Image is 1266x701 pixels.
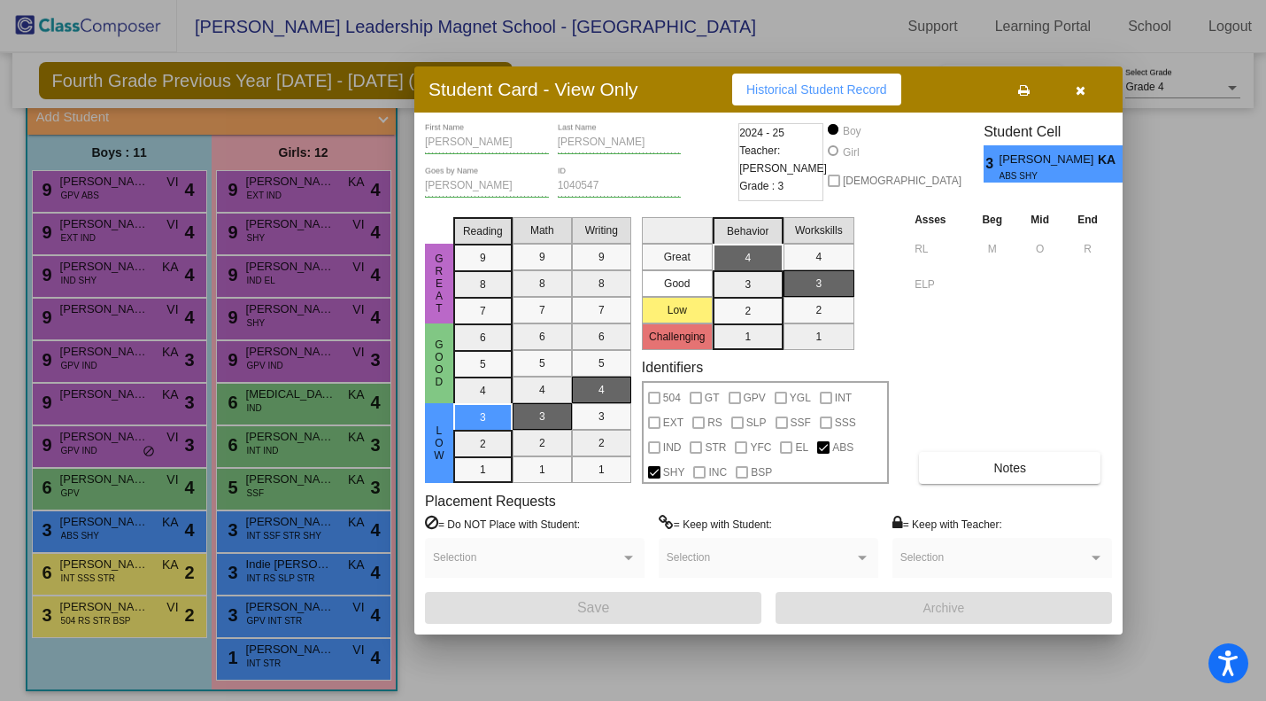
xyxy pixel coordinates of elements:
[707,412,722,433] span: RS
[425,592,761,624] button: Save
[1000,151,1098,169] span: [PERSON_NAME]
[659,515,772,533] label: = Keep with Student:
[663,412,683,433] span: EXT
[663,387,681,409] span: 504
[431,424,447,462] span: Low
[705,437,726,458] span: STR
[425,493,556,510] label: Placement Requests
[744,387,766,409] span: GPV
[984,123,1138,140] h3: Student Cell
[746,82,887,97] span: Historical Student Record
[558,180,682,192] input: Enter ID
[739,142,827,177] span: Teacher: [PERSON_NAME]
[835,412,856,433] span: SSS
[705,387,720,409] span: GT
[968,210,1016,230] th: Beg
[746,412,767,433] span: SLP
[1098,151,1123,169] span: KA
[1123,153,1138,175] span: 4
[923,601,965,615] span: Archive
[795,437,808,458] span: EL
[663,462,685,483] span: SHY
[842,144,860,160] div: Girl
[984,153,999,175] span: 3
[750,437,771,458] span: YFC
[835,387,852,409] span: INT
[425,515,580,533] label: = Do NOT Place with Student:
[832,437,853,458] span: ABS
[791,412,811,433] span: SSF
[577,600,609,615] span: Save
[708,462,727,483] span: INC
[776,592,1112,624] button: Archive
[1016,210,1063,230] th: Mid
[428,78,638,100] h3: Student Card - View Only
[732,74,901,105] button: Historical Student Record
[993,461,1026,475] span: Notes
[431,253,447,315] span: Great
[431,339,447,388] span: Good
[915,236,963,262] input: assessment
[915,271,963,298] input: assessment
[739,177,784,195] span: Grade : 3
[919,452,1100,484] button: Notes
[663,437,682,458] span: IND
[1063,210,1112,230] th: End
[892,515,1002,533] label: = Keep with Teacher:
[425,180,549,192] input: goes by name
[842,123,861,139] div: Boy
[843,170,961,191] span: [DEMOGRAPHIC_DATA]
[642,359,703,376] label: Identifiers
[739,124,784,142] span: 2024 - 25
[751,462,772,483] span: BSP
[790,387,811,409] span: YGL
[910,210,968,230] th: Asses
[1000,169,1085,183] span: ABS SHY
